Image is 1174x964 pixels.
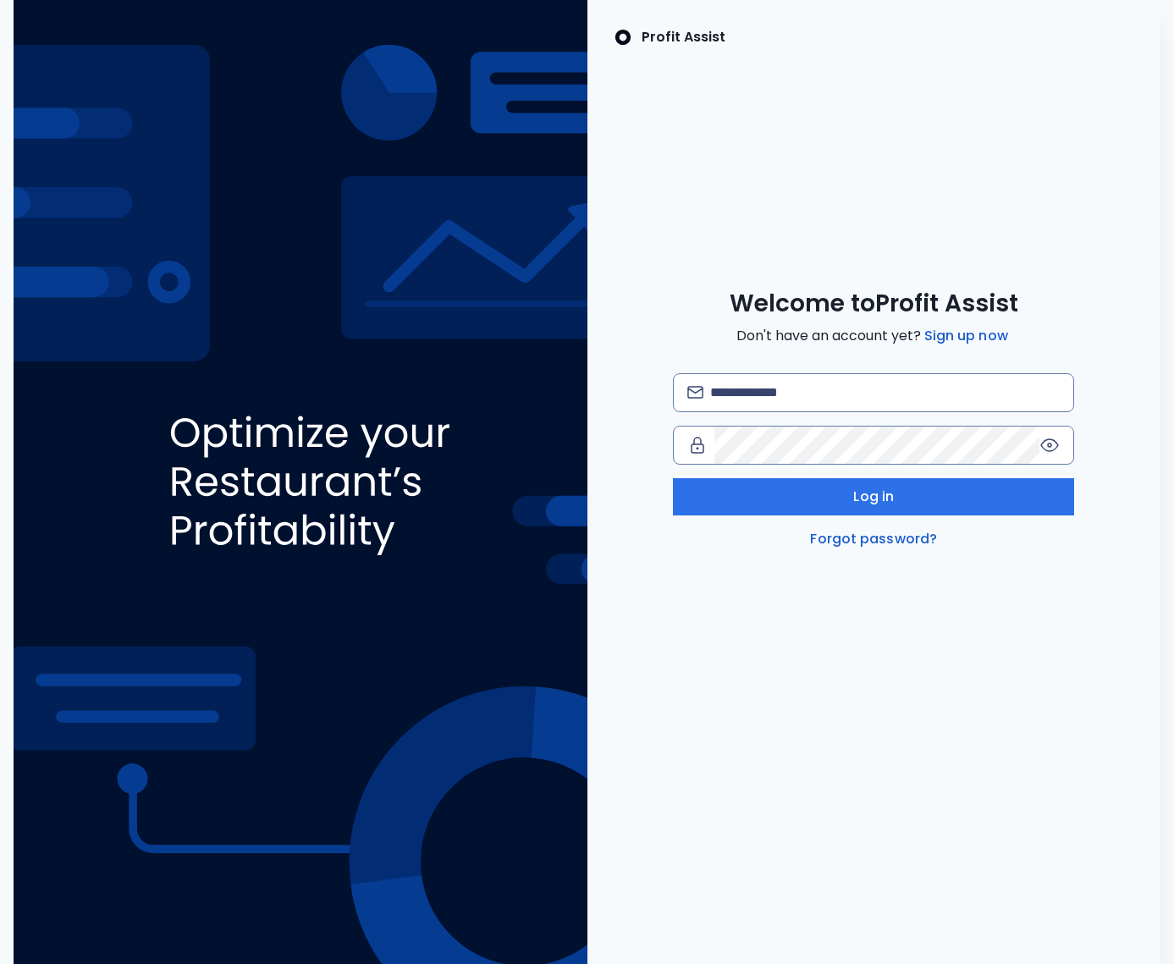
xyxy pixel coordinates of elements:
p: Profit Assist [642,27,725,47]
img: email [687,386,703,399]
span: Log in [853,487,894,507]
img: SpotOn Logo [615,27,631,47]
a: Forgot password? [807,529,940,549]
a: Sign up now [921,326,1011,346]
span: Don't have an account yet? [736,326,1011,346]
button: Log in [673,478,1074,515]
span: Welcome to Profit Assist [730,289,1018,319]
